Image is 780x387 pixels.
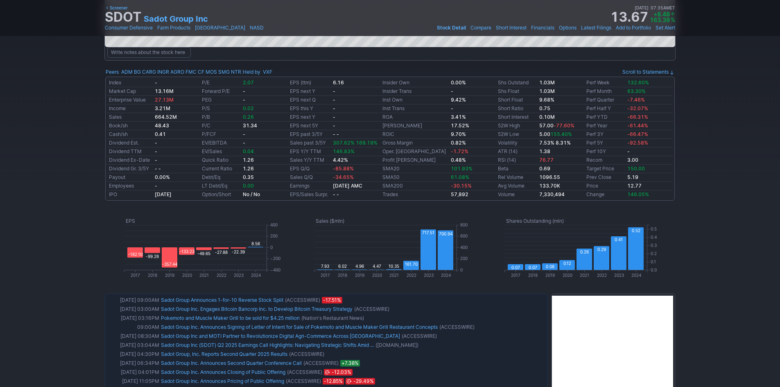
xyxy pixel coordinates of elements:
[496,139,538,147] td: Volatility
[288,104,331,113] td: EPS this Y
[288,156,331,165] td: Sales Y/Y TTM
[616,24,651,32] a: Add to Portfolio
[355,264,364,269] text: 4.96
[649,4,651,11] span: •
[651,251,657,256] text: 0.2
[288,139,331,147] td: Sales past 3/5Y
[627,157,638,163] a: 3.00
[496,182,538,190] td: Avg Volume
[381,139,449,147] td: Gross Margin
[155,148,157,154] b: -
[652,24,655,32] span: •
[585,190,626,199] td: Change
[563,261,571,266] text: 0.12
[155,88,174,94] b: 13.16M
[105,201,385,205] img: nic2x2.gif
[251,241,260,246] text: 8.56
[355,273,364,278] text: 2019
[195,24,245,32] a: [GEOGRAPHIC_DATA]
[200,165,242,173] td: Current Ratio
[539,97,554,103] a: 9.68%
[107,87,153,96] td: Market Cap
[251,273,261,278] text: 2024
[651,226,657,231] text: 0.5
[200,96,242,104] td: PEG
[243,88,245,94] b: -
[105,11,141,24] h1: SDOT
[243,140,245,146] b: -
[539,105,550,111] b: 0.75
[627,122,648,129] span: -61.44%
[372,273,382,278] text: 2020
[615,237,623,242] text: 0.41
[470,24,491,32] a: Compare
[243,69,260,75] a: Held by
[155,114,177,120] b: 664.52M
[539,140,571,146] small: 7.53% 8.31%
[107,130,153,139] td: Cash/sh
[539,131,572,137] b: 5.00
[155,97,174,103] span: 27.13M
[451,157,466,163] b: 0.48%
[627,131,648,137] span: -66.47%
[511,273,520,278] text: 2017
[622,69,674,75] a: Scroll to Statements
[627,148,630,154] b: -
[511,265,520,270] text: 0.07
[231,68,241,76] a: NTR
[407,273,416,278] text: 2022
[185,68,197,76] a: FMC
[333,191,339,197] small: - -
[381,122,449,130] td: [PERSON_NAME]
[631,228,640,233] text: 0.52
[288,165,331,173] td: EPS Q/Q
[492,24,495,32] span: •
[333,114,335,120] b: -
[155,105,170,111] b: 3.21M
[656,24,675,32] a: Set Alert
[451,88,453,94] b: -
[200,139,242,147] td: EV/EBITDA
[528,273,538,278] text: 2018
[496,173,538,182] td: Rel Volume
[451,114,466,120] b: 3.41%
[585,130,626,139] td: Perf 3Y
[585,182,626,190] td: Price
[381,96,449,104] td: Inst Own
[161,360,302,366] a: Sadot Group Inc. Announces Second Quarter Conference Call
[545,264,554,269] text: 0.08
[333,88,335,94] b: -
[200,190,242,199] td: Option/Short
[496,190,538,199] td: Volume
[539,157,554,163] span: 76.77
[321,264,329,269] text: 7.93
[451,105,453,111] b: -
[243,157,254,163] b: 1.26
[437,25,466,31] span: Stock Detail
[200,147,242,156] td: EV/Sales
[243,105,254,111] span: 0.02
[627,174,638,180] b: 5.19
[200,182,242,190] td: LT Debt/Eq
[437,24,466,32] a: Stock Detail
[288,96,331,104] td: EPS next Q
[121,68,133,76] a: ADM
[270,267,280,272] text: −400
[270,233,278,238] text: 200
[333,148,355,154] span: 146.83%
[243,174,254,180] b: 0.35
[333,174,354,180] span: -34.65%
[627,79,649,86] span: 132.60%
[651,267,657,272] text: 0.0
[539,174,560,180] b: 1096.55
[612,24,615,32] span: •
[441,273,451,278] text: 2024
[460,245,468,250] text: 400
[243,114,254,120] span: 0.26
[381,182,449,190] td: SMA200
[333,105,335,111] b: -
[155,122,169,129] b: 48.43
[161,333,400,339] a: Sadot Group Inc and MOTI Partner to Revolutionize Digital Agri-Commerce Across [GEOGRAPHIC_DATA]
[381,79,449,87] td: Insider Own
